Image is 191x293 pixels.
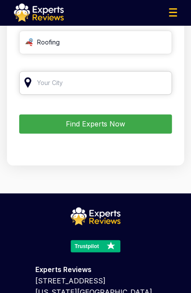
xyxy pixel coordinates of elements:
input: Search Category [19,31,172,54]
a: Trustpilot [71,239,120,253]
p: Experts Reviews [35,263,156,275]
img: logo [71,207,120,225]
button: Find Experts Now [19,114,172,133]
img: Menu Icon [169,8,177,17]
input: Your City [19,71,172,95]
p: [STREET_ADDRESS] [35,275,156,286]
text: Trustpilot [75,243,99,249]
img: logo [14,3,64,22]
